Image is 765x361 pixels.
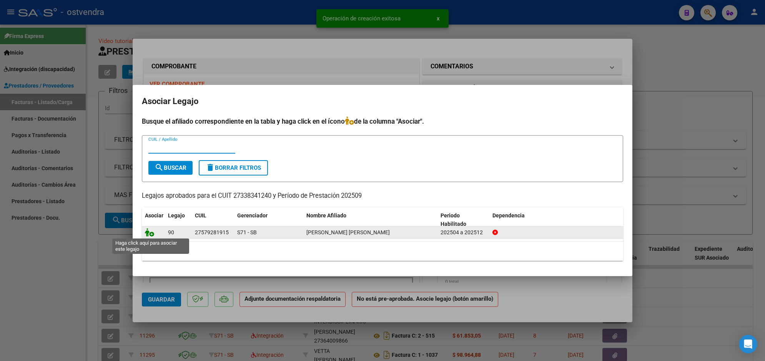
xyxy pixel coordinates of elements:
[492,212,525,219] span: Dependencia
[145,212,163,219] span: Asociar
[206,163,215,172] mat-icon: delete
[306,212,346,219] span: Nombre Afiliado
[195,228,229,237] div: 27579281915
[234,207,303,233] datatable-header-cell: Gerenciador
[739,335,757,353] div: Open Intercom Messenger
[192,207,234,233] datatable-header-cell: CUIL
[142,242,623,261] div: 1 registros
[206,164,261,171] span: Borrar Filtros
[148,161,193,175] button: Buscar
[142,207,165,233] datatable-header-cell: Asociar
[437,207,489,233] datatable-header-cell: Periodo Habilitado
[441,228,486,237] div: 202504 a 202512
[441,212,466,227] span: Periodo Habilitado
[168,212,185,219] span: Legajo
[155,164,186,171] span: Buscar
[165,207,192,233] datatable-header-cell: Legajo
[142,191,623,201] p: Legajos aprobados para el CUIT 27338341240 y Período de Prestación 202509
[306,229,390,235] span: QUISPE GAMBOA FLOR SOFIA
[168,229,174,235] span: 90
[303,207,437,233] datatable-header-cell: Nombre Afiliado
[142,94,623,109] h2: Asociar Legajo
[195,212,206,219] span: CUIL
[155,163,164,172] mat-icon: search
[489,207,624,233] datatable-header-cell: Dependencia
[142,116,623,126] h4: Busque el afiliado correspondiente en la tabla y haga click en el ícono de la columna "Asociar".
[237,212,268,219] span: Gerenciador
[199,160,268,176] button: Borrar Filtros
[237,229,257,235] span: S71 - SB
